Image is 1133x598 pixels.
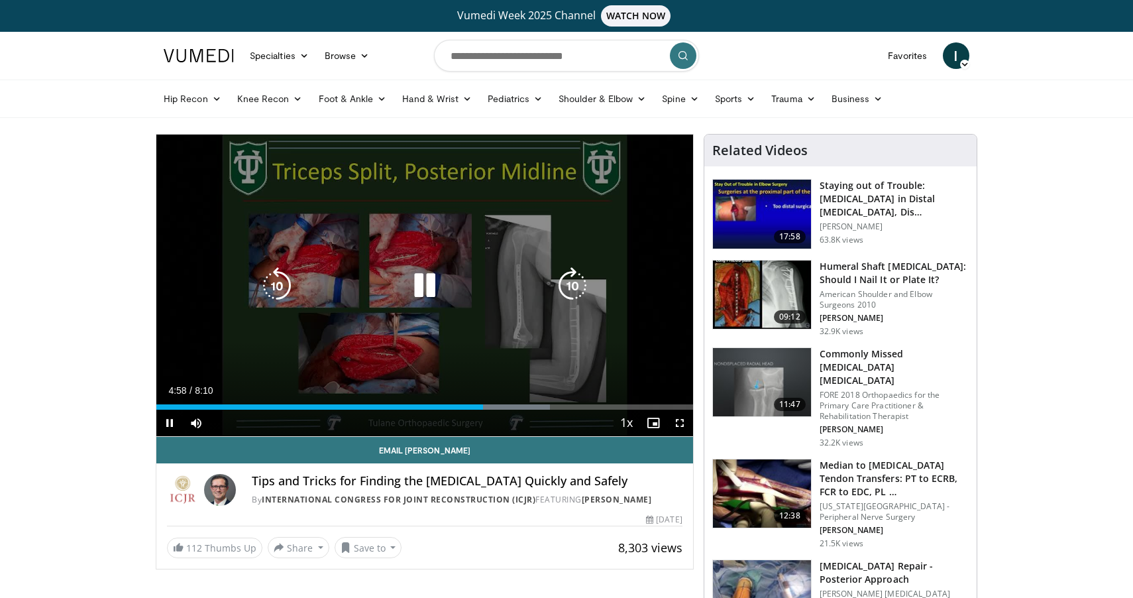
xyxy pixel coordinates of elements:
[394,86,480,112] a: Hand & Wrist
[713,180,811,249] img: Q2xRg7exoPLTwO8X4xMDoxOjB1O8AjAz_1.150x105_q85_crop-smart_upscale.jpg
[713,261,811,329] img: sot_1.png.150x105_q85_crop-smart_upscale.jpg
[667,410,693,436] button: Fullscreen
[167,538,262,558] a: 112 Thumbs Up
[311,86,395,112] a: Foot & Ankle
[252,474,682,489] h4: Tips and Tricks for Finding the [MEDICAL_DATA] Quickly and Safely
[820,235,863,245] p: 63.8K views
[820,289,969,310] p: American Shoulder and Elbow Surgeons 2010
[712,459,969,549] a: 12:38 Median to [MEDICAL_DATA] Tendon Transfers: PT to ECRB, FCR to EDC, PL … [US_STATE][GEOGRAPH...
[763,86,824,112] a: Trauma
[820,525,969,536] p: [PERSON_NAME]
[713,459,811,528] img: 304908_0001_1.png.150x105_q85_crop-smart_upscale.jpg
[229,86,311,112] a: Knee Recon
[195,385,213,396] span: 8:10
[820,326,863,337] p: 32.9K views
[618,540,682,556] span: 8,303 views
[774,230,806,243] span: 17:58
[820,313,969,324] p: [PERSON_NAME]
[167,474,199,506] img: International Congress for Joint Reconstruction (ICJR)
[712,143,808,158] h4: Related Videos
[820,459,969,499] h3: Median to [MEDICAL_DATA] Tendon Transfers: PT to ECRB, FCR to EDC, PL …
[252,494,682,506] div: By FEATURING
[820,424,969,435] p: [PERSON_NAME]
[204,474,236,506] img: Avatar
[824,86,891,112] a: Business
[582,494,652,505] a: [PERSON_NAME]
[820,560,969,586] h3: [MEDICAL_DATA] Repair - Posterior Approach
[262,494,535,505] a: International Congress for Joint Reconstruction (ICJR)
[551,86,654,112] a: Shoulder & Elbow
[156,410,183,436] button: Pause
[156,86,229,112] a: Hip Recon
[820,179,969,219] h3: Staying out of Trouble: [MEDICAL_DATA] in Distal [MEDICAL_DATA], Dis…
[712,179,969,249] a: 17:58 Staying out of Trouble: [MEDICAL_DATA] in Distal [MEDICAL_DATA], Dis… [PERSON_NAME] 63.8K v...
[601,5,671,27] span: WATCH NOW
[820,438,863,448] p: 32.2K views
[774,398,806,411] span: 11:47
[480,86,551,112] a: Pediatrics
[712,347,969,448] a: 11:47 Commonly Missed [MEDICAL_DATA] [MEDICAL_DATA] FORE 2018 Orthopaedics for the Primary Care P...
[880,42,935,69] a: Favorites
[317,42,378,69] a: Browse
[186,542,202,554] span: 112
[164,49,234,62] img: VuMedi Logo
[646,514,682,526] div: [DATE]
[189,385,192,396] span: /
[335,537,402,558] button: Save to
[168,385,186,396] span: 4:58
[156,404,693,410] div: Progress Bar
[242,42,317,69] a: Specialties
[713,348,811,417] img: b2c65235-e098-4cd2-ab0f-914df5e3e270.150x105_q85_crop-smart_upscale.jpg
[166,5,967,27] a: Vumedi Week 2025 ChannelWATCH NOW
[712,260,969,337] a: 09:12 Humeral Shaft [MEDICAL_DATA]: Should I Nail It or Plate It? American Shoulder and Elbow Sur...
[820,501,969,522] p: [US_STATE][GEOGRAPHIC_DATA] - Peripheral Nerve Surgery
[268,537,329,558] button: Share
[774,310,806,324] span: 09:12
[943,42,969,69] a: I
[156,437,693,463] a: Email [PERSON_NAME]
[820,390,969,422] p: FORE 2018 Orthopaedics for the Primary Care Practitioner & Rehabilitation Therapist
[820,538,863,549] p: 21.5K views
[707,86,764,112] a: Sports
[183,410,209,436] button: Mute
[614,410,640,436] button: Playback Rate
[434,40,699,72] input: Search topics, interventions
[640,410,667,436] button: Enable picture-in-picture mode
[654,86,706,112] a: Spine
[820,260,969,286] h3: Humeral Shaft [MEDICAL_DATA]: Should I Nail It or Plate It?
[156,135,693,437] video-js: Video Player
[820,221,969,232] p: [PERSON_NAME]
[820,347,969,387] h3: Commonly Missed [MEDICAL_DATA] [MEDICAL_DATA]
[774,509,806,522] span: 12:38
